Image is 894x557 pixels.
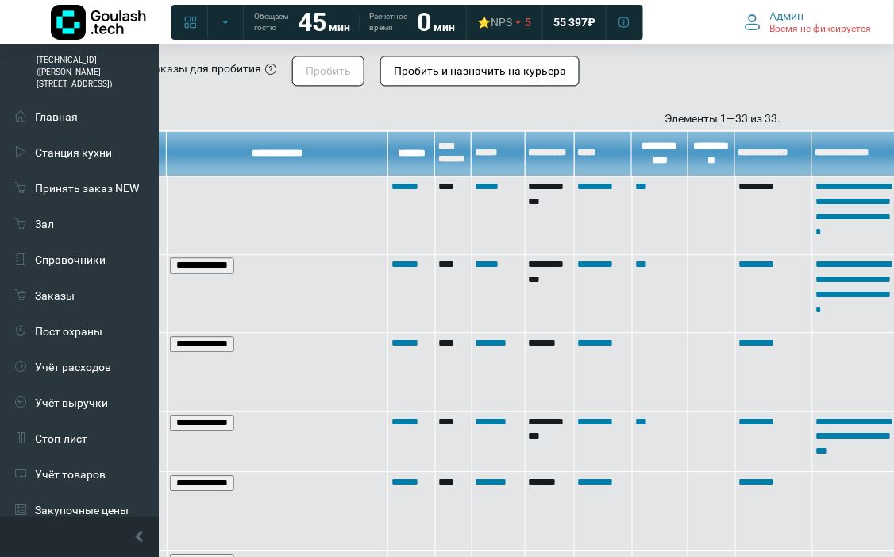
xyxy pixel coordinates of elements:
[735,6,881,39] button: Админ Время не фиксируется
[770,23,872,36] span: Время не фиксируется
[491,16,512,29] span: NPS
[525,15,531,29] span: 5
[95,60,261,77] div: Выберите заказы для пробития
[245,8,464,37] a: Обещаем гостю 45 мин Расчетное время 0 мин
[254,11,288,33] span: Обещаем гостю
[477,15,512,29] div: ⭐
[380,56,580,86] button: Пробить и назначить на курьера
[292,56,364,86] button: Пробить
[588,15,595,29] span: ₽
[468,8,541,37] a: ⭐NPS 5
[417,7,431,37] strong: 0
[544,8,605,37] a: 55 397 ₽
[770,9,804,23] span: Админ
[553,15,588,29] span: 55 397
[369,11,407,33] span: Расчетное время
[329,21,350,33] span: мин
[298,7,326,37] strong: 45
[434,21,455,33] span: мин
[95,110,781,127] div: Элементы 1—33 из 33.
[51,5,146,40] img: Логотип компании Goulash.tech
